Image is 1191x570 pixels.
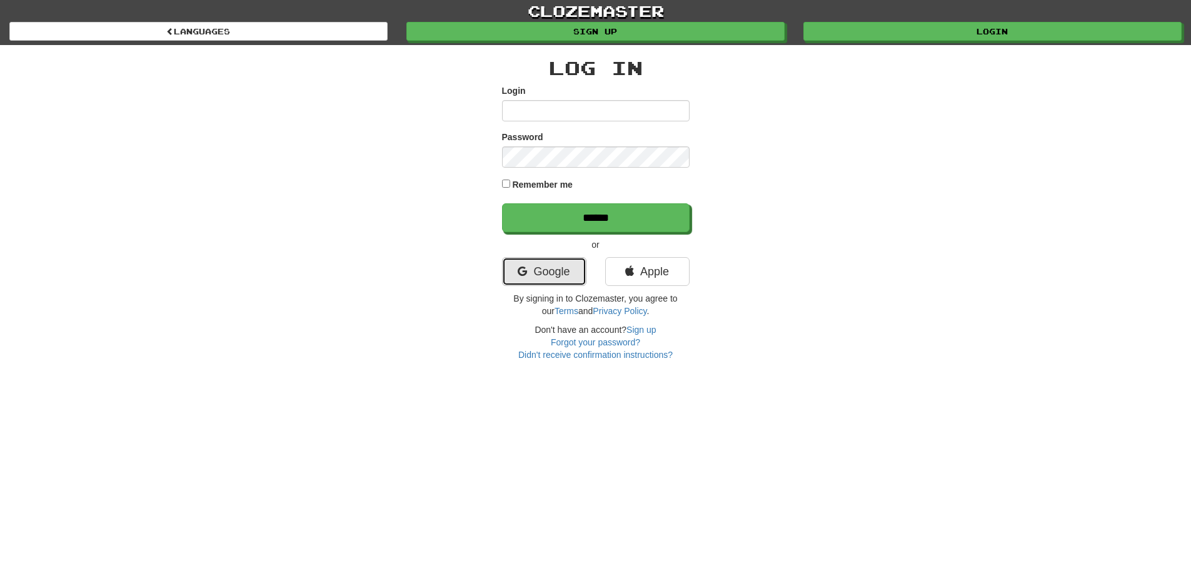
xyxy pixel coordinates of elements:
p: or [502,238,690,251]
a: Forgot your password? [551,337,640,347]
a: Terms [555,306,578,316]
a: Privacy Policy [593,306,646,316]
a: Sign up [406,22,785,41]
a: Login [803,22,1182,41]
a: Google [502,257,586,286]
div: Don't have an account? [502,323,690,361]
a: Didn't receive confirmation instructions? [518,350,673,360]
label: Remember me [512,178,573,191]
label: Login [502,84,526,97]
label: Password [502,131,543,143]
a: Sign up [626,325,656,335]
a: Apple [605,257,690,286]
h2: Log In [502,58,690,78]
a: Languages [9,22,388,41]
p: By signing in to Clozemaster, you agree to our and . [502,292,690,317]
